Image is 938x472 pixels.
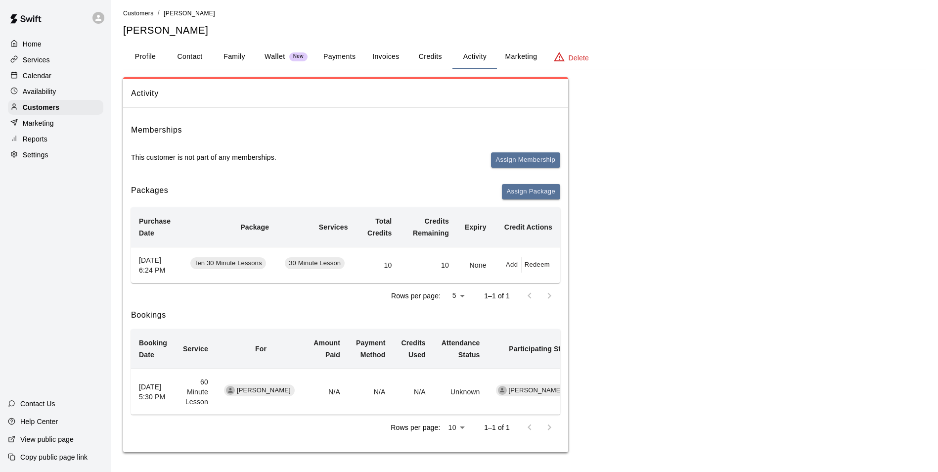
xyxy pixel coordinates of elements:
span: [PERSON_NAME] [164,10,215,17]
td: 10 [400,247,457,283]
p: Calendar [23,71,51,81]
p: Marketing [23,118,54,128]
div: basic tabs example [123,45,926,69]
button: Assign Package [502,184,560,199]
span: [PERSON_NAME] [233,386,295,395]
button: Payments [315,45,363,69]
a: Availability [8,84,103,99]
a: Settings [8,147,103,162]
p: Help Center [20,417,58,426]
a: Customers [123,9,154,17]
span: [PERSON_NAME] [505,386,567,395]
table: simple table [131,207,560,283]
button: Activity [452,45,497,69]
td: None [457,247,494,283]
p: Home [23,39,42,49]
p: Delete [569,53,589,63]
b: Credit Actions [504,223,552,231]
td: N/A [306,369,348,415]
p: 1–1 of 1 [484,291,510,301]
b: Participating Staff [509,345,570,353]
h6: Bookings [131,309,560,322]
b: Purchase Date [139,217,171,237]
button: Redeem [522,257,552,273]
th: [DATE] 5:30 PM [131,369,175,415]
td: N/A [394,369,434,415]
span: Ten 30 Minute Lessons [190,259,266,268]
a: Marketing [8,116,103,131]
b: Attendance Status [442,339,480,359]
td: 10 [356,247,400,283]
button: Add [502,257,522,273]
button: Marketing [497,45,545,69]
div: Dominic Latva [226,386,235,395]
th: [DATE] 6:24 PM [131,247,182,283]
p: Rows per page: [391,291,441,301]
button: Assign Membership [491,152,560,168]
a: Reports [8,132,103,146]
div: 10 [444,421,468,435]
button: Invoices [363,45,408,69]
b: Package [240,223,269,231]
p: Rows per page: [391,423,440,432]
b: Payment Method [356,339,385,359]
h6: Packages [131,184,168,199]
p: View public page [20,434,74,444]
h5: [PERSON_NAME] [123,24,926,37]
td: N/A [348,369,393,415]
p: Copy public page link [20,452,88,462]
a: Ten 30 Minute Lessons [190,260,269,268]
div: Nic Luc [498,386,507,395]
span: Customers [123,10,154,17]
b: Services [319,223,348,231]
table: simple table [131,329,578,415]
p: Customers [23,102,59,112]
a: Services [8,52,103,67]
a: Calendar [8,68,103,83]
a: Home [8,37,103,51]
b: Booking Date [139,339,167,359]
button: Credits [408,45,452,69]
p: Wallet [265,51,285,62]
span: Activity [131,87,560,100]
b: Amount Paid [313,339,340,359]
p: This customer is not part of any memberships. [131,152,276,162]
div: [PERSON_NAME] [496,384,567,396]
p: Availability [23,87,56,96]
b: Credits Remaining [413,217,449,237]
p: 1–1 of 1 [484,423,510,432]
p: Reports [23,134,47,144]
b: Credits Used [402,339,426,359]
p: Contact Us [20,399,55,409]
button: Profile [123,45,168,69]
span: 30 Minute Lesson [285,259,345,268]
td: Unknown [434,369,488,415]
h6: Memberships [131,124,182,137]
a: Customers [8,100,103,115]
nav: breadcrumb [123,8,926,19]
p: Settings [23,150,48,160]
button: Contact [168,45,212,69]
td: 60 Minute Lesson [175,369,216,415]
li: / [158,8,160,18]
b: For [255,345,267,353]
b: Total Credits [367,217,392,237]
b: Service [183,345,208,353]
p: Services [23,55,50,65]
div: 5 [445,288,468,303]
button: Family [212,45,257,69]
span: New [289,53,308,60]
b: Expiry [465,223,487,231]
